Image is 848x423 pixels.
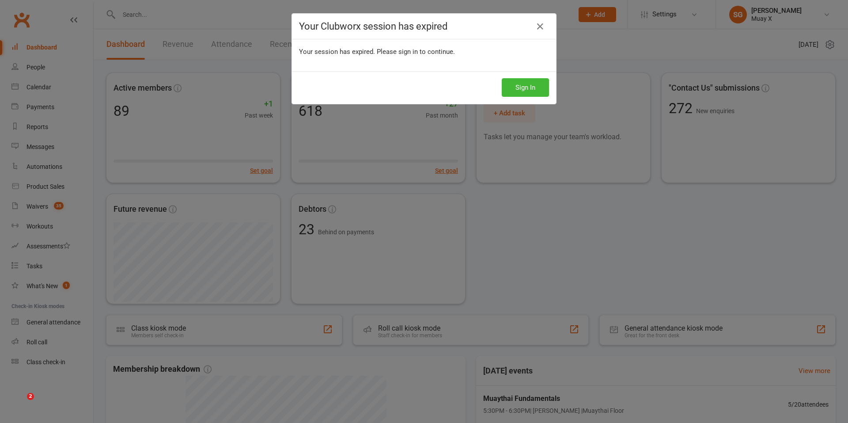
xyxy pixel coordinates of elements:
h4: Your Clubworx session has expired [299,21,549,32]
a: Close [533,19,547,34]
iframe: Intercom live chat [9,393,30,414]
button: Sign In [502,78,549,97]
span: 2 [27,393,34,400]
span: Your session has expired. Please sign in to continue. [299,48,455,56]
